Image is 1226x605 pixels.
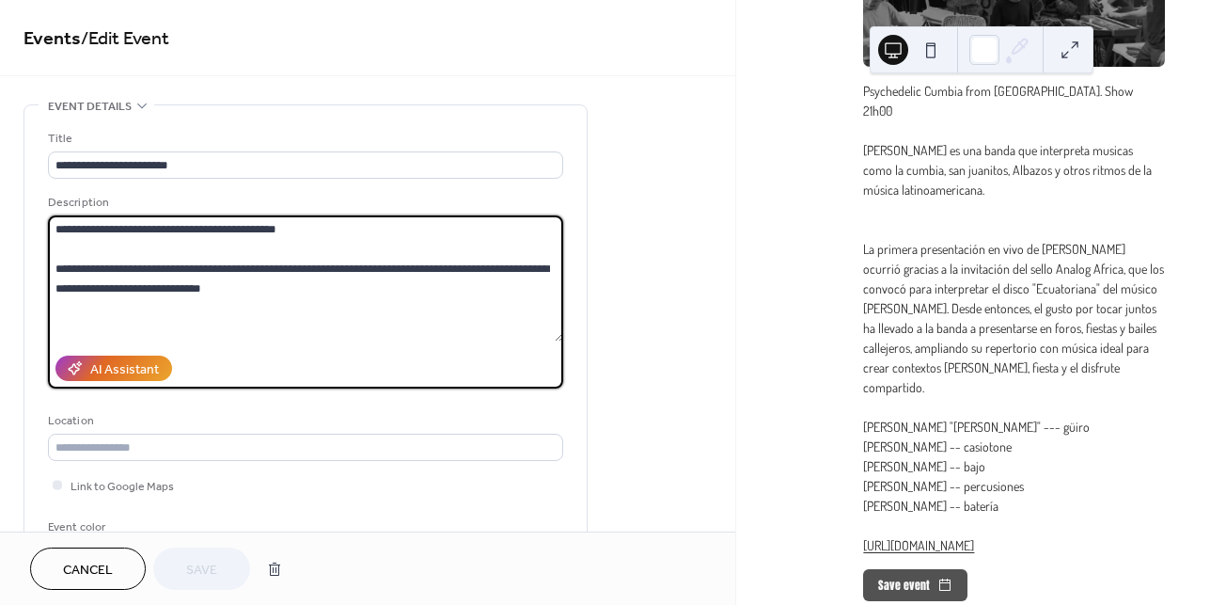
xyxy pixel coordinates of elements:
[48,517,189,537] div: Event color
[48,193,559,213] div: Description
[24,21,81,57] a: Events
[55,356,172,381] button: AI Assistant
[863,569,967,601] button: Save event
[48,411,559,431] div: Location
[48,97,132,117] span: Event details
[30,548,146,590] button: Cancel
[63,561,113,581] span: Cancel
[863,81,1165,555] div: Psychedelic Cumbia from [GEOGRAPHIC_DATA]. Show 21h00 [PERSON_NAME] es una banda que interpreta m...
[71,477,174,497] span: Link to Google Maps
[81,21,169,57] span: / Edit Event
[48,129,559,149] div: Title
[863,537,974,553] a: [URL][DOMAIN_NAME]
[90,360,159,380] div: AI Assistant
